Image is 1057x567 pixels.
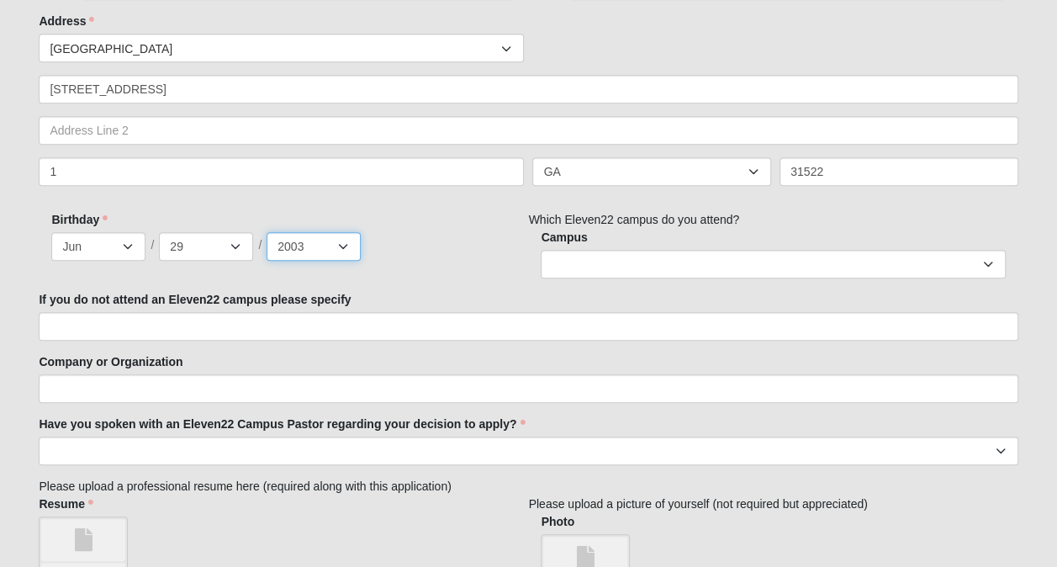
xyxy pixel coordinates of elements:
span: [GEOGRAPHIC_DATA] [50,34,501,63]
input: Address Line 1 [39,75,1017,103]
label: Address [39,13,94,29]
label: Company or Organization [39,353,182,370]
label: If you do not attend an Eleven22 campus please specify [39,291,351,308]
input: City [39,157,524,186]
label: Have you spoken with an Eleven22 Campus Pastor regarding your decision to apply? [39,416,525,432]
span: / [151,236,154,255]
label: Birthday [51,211,108,228]
label: Resume [39,495,92,512]
input: Zip [780,157,1018,186]
label: Photo [541,513,574,530]
span: / [258,236,262,255]
input: Address Line 2 [39,116,1017,145]
label: Campus [541,229,587,246]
